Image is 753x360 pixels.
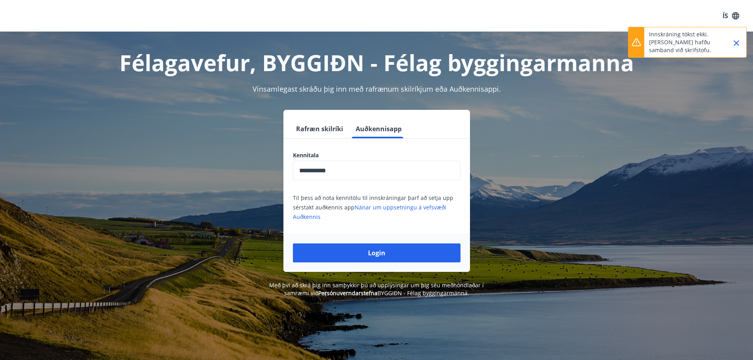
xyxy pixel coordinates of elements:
button: ÍS [718,9,744,23]
a: Persónuverndarstefna [318,289,377,297]
span: Til þess að nota kennitölu til innskráningar þarf að setja upp sérstakt auðkennis app [293,194,453,221]
h1: Félagavefur, BYGGIÐN - Félag byggingarmanna [102,47,652,77]
button: Rafræn skilríki [293,119,346,138]
button: Login [293,243,460,262]
button: Auðkennisapp [353,119,405,138]
a: Nánar um uppsetningu á vefsvæði Auðkennis [293,204,446,221]
p: Innskráning tókst ekki. [PERSON_NAME] hafðu samband við skrifstofu. [649,30,719,54]
label: Kennitala [293,151,460,159]
span: Vinsamlegast skráðu þig inn með rafrænum skilríkjum eða Auðkennisappi. [253,84,501,94]
button: Close [730,36,743,50]
span: Með því að skrá þig inn samþykkir þú að upplýsingar um þig séu meðhöndlaðar í samræmi við BYGGIÐN... [269,281,484,297]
